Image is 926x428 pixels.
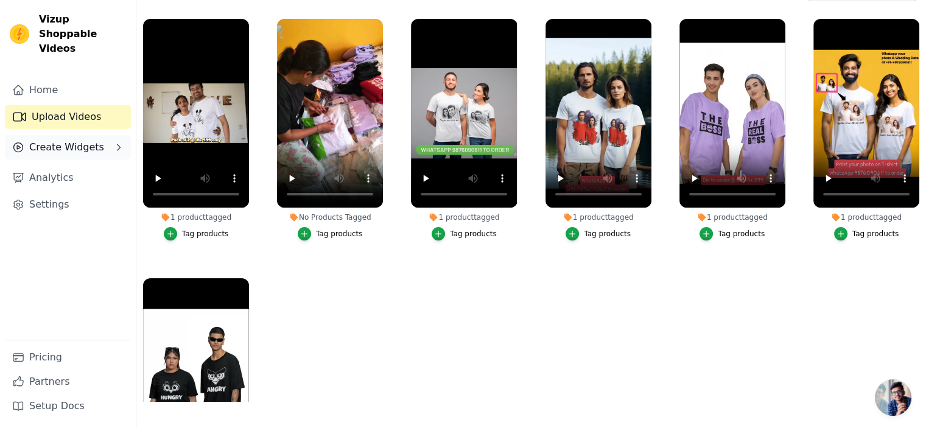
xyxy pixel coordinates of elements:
div: 1 product tagged [143,212,249,222]
a: Setup Docs [5,394,131,418]
button: Tag products [566,227,631,240]
div: Tag products [450,229,497,239]
div: Tag products [852,229,899,239]
span: Vizup Shoppable Videos [39,12,126,56]
a: Partners [5,370,131,394]
div: Tag products [316,229,363,239]
button: Tag products [164,227,229,240]
button: Tag products [700,227,765,240]
button: Tag products [298,227,363,240]
div: No Products Tagged [277,212,383,222]
div: Tag products [584,229,631,239]
a: Settings [5,192,131,217]
button: Tag products [834,227,899,240]
div: 1 product tagged [813,212,919,222]
a: Home [5,78,131,102]
div: Open chat [875,379,911,416]
div: 1 product tagged [411,212,517,222]
a: Upload Videos [5,105,131,129]
span: Create Widgets [29,140,104,155]
div: Tag products [182,229,229,239]
button: Create Widgets [5,135,131,160]
button: Tag products [432,227,497,240]
div: 1 product tagged [545,212,651,222]
a: Pricing [5,345,131,370]
div: 1 product tagged [679,212,785,222]
img: Vizup [10,24,29,44]
a: Analytics [5,166,131,190]
div: Tag products [718,229,765,239]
